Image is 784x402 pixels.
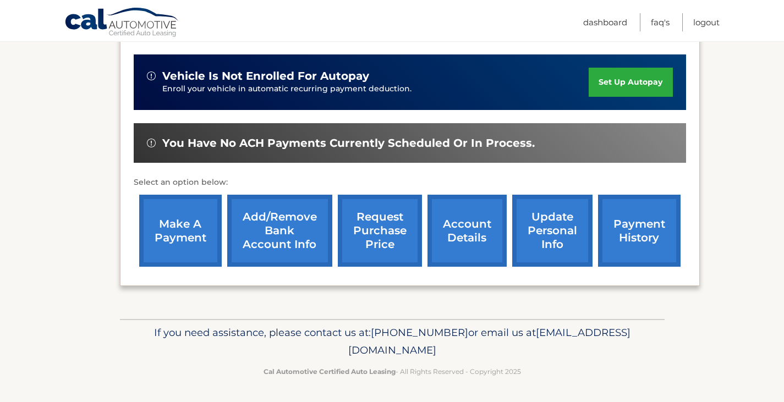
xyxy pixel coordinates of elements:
a: Cal Automotive [64,7,180,39]
span: You have no ACH payments currently scheduled or in process. [162,136,535,150]
a: account details [427,195,507,267]
a: Logout [693,13,720,31]
p: Select an option below: [134,176,686,189]
img: alert-white.svg [147,71,156,80]
a: request purchase price [338,195,422,267]
span: vehicle is not enrolled for autopay [162,69,369,83]
a: make a payment [139,195,222,267]
a: Dashboard [583,13,627,31]
strong: Cal Automotive Certified Auto Leasing [264,367,396,376]
a: FAQ's [651,13,670,31]
span: [EMAIL_ADDRESS][DOMAIN_NAME] [348,326,631,356]
a: Add/Remove bank account info [227,195,332,267]
p: - All Rights Reserved - Copyright 2025 [127,366,657,377]
p: If you need assistance, please contact us at: or email us at [127,324,657,359]
p: Enroll your vehicle in automatic recurring payment deduction. [162,83,589,95]
span: [PHONE_NUMBER] [371,326,468,339]
img: alert-white.svg [147,139,156,147]
a: set up autopay [589,68,672,97]
a: payment history [598,195,681,267]
a: update personal info [512,195,593,267]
